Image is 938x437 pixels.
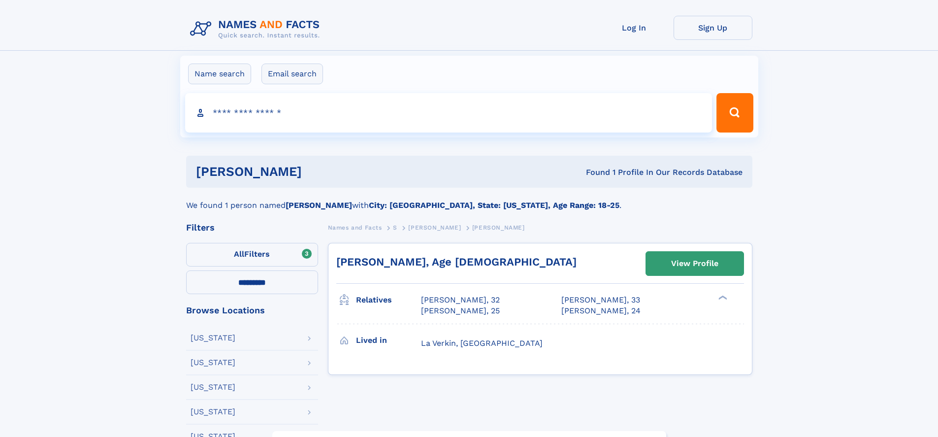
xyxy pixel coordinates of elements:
input: search input [185,93,712,133]
span: S [393,224,397,231]
div: [US_STATE] [191,334,235,342]
b: [PERSON_NAME] [286,201,352,210]
label: Email search [261,64,323,84]
h1: [PERSON_NAME] [196,166,444,178]
span: La Verkin, [GEOGRAPHIC_DATA] [421,338,543,348]
b: City: [GEOGRAPHIC_DATA], State: [US_STATE], Age Range: 18-25 [369,201,619,210]
a: S [393,221,397,234]
h3: Relatives [356,292,421,308]
a: [PERSON_NAME], 32 [421,295,500,305]
a: [PERSON_NAME], 25 [421,305,500,316]
img: Logo Names and Facts [186,16,328,42]
a: [PERSON_NAME], Age [DEMOGRAPHIC_DATA] [336,256,577,268]
button: Search Button [716,93,753,133]
span: [PERSON_NAME] [472,224,525,231]
h3: Lived in [356,332,421,349]
a: [PERSON_NAME] [408,221,461,234]
div: We found 1 person named with . [186,188,752,211]
a: [PERSON_NAME], 24 [561,305,641,316]
span: All [234,249,244,259]
a: [PERSON_NAME], 33 [561,295,640,305]
label: Name search [188,64,251,84]
label: Filters [186,243,318,267]
span: [PERSON_NAME] [408,224,461,231]
div: [US_STATE] [191,383,235,391]
a: Names and Facts [328,221,382,234]
div: Filters [186,223,318,232]
a: Sign Up [674,16,752,40]
a: View Profile [646,252,744,275]
a: Log In [595,16,674,40]
div: Browse Locations [186,306,318,315]
div: View Profile [671,252,718,275]
div: [US_STATE] [191,359,235,367]
div: ❯ [716,295,728,301]
div: Found 1 Profile In Our Records Database [444,167,743,178]
div: [US_STATE] [191,408,235,416]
